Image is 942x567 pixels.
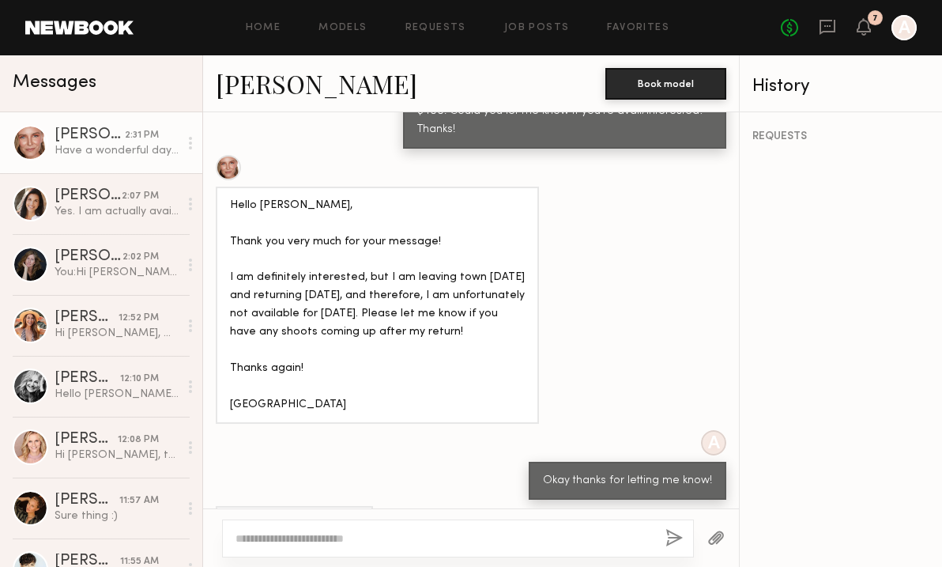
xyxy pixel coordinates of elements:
div: 2:02 PM [122,250,159,265]
div: [PERSON_NAME] [55,188,122,204]
div: You: Hi [PERSON_NAME]- Wanted to check-in if you were still interested? [55,265,179,280]
div: [PERSON_NAME] [55,493,119,508]
div: [PERSON_NAME] [55,127,125,143]
div: [PERSON_NAME] [55,310,119,326]
span: Messages [13,74,96,92]
div: REQUESTS [752,131,929,142]
div: 12:10 PM [120,372,159,387]
div: Hi [PERSON_NAME], Good to hear from you and Happy [DATE]! Yes, I am available on 8/14 and interes... [55,326,179,341]
div: 12:52 PM [119,311,159,326]
div: Okay thanks for letting me know! [543,472,712,490]
div: 2:07 PM [122,189,159,204]
a: Home [246,23,281,33]
div: Yes. I am actually available/ interested. I come from [GEOGRAPHIC_DATA], so my minimum is $500. C... [55,204,179,219]
div: Hello [PERSON_NAME], Thank you very much for your message! I am definitely interested, but I am l... [230,197,525,414]
a: Models [318,23,367,33]
div: [PERSON_NAME] [55,432,118,448]
div: 7 [872,14,878,23]
div: 12:08 PM [118,433,159,448]
a: Favorites [607,23,669,33]
div: Sure thing :) [55,508,179,524]
a: Requests [405,23,466,33]
a: [PERSON_NAME] [216,66,417,100]
div: 2:31 PM [125,128,159,143]
a: Job Posts [504,23,570,33]
div: Hi [PERSON_NAME], thank you so much for your message. I’m already booked [DATE][DATE] for a half ... [55,448,179,463]
a: Book model [605,76,726,89]
a: A [891,15,917,40]
div: [PERSON_NAME] [55,371,120,387]
div: [PERSON_NAME] [55,249,122,265]
div: 11:57 AM [119,493,159,508]
div: History [752,77,929,96]
div: Hello [PERSON_NAME] Thank you so much for your message . Sorry I won’t be able … I am in [GEOGRAP... [55,387,179,402]
button: Book model [605,68,726,100]
div: Have a wonderful day! :) [55,143,179,158]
